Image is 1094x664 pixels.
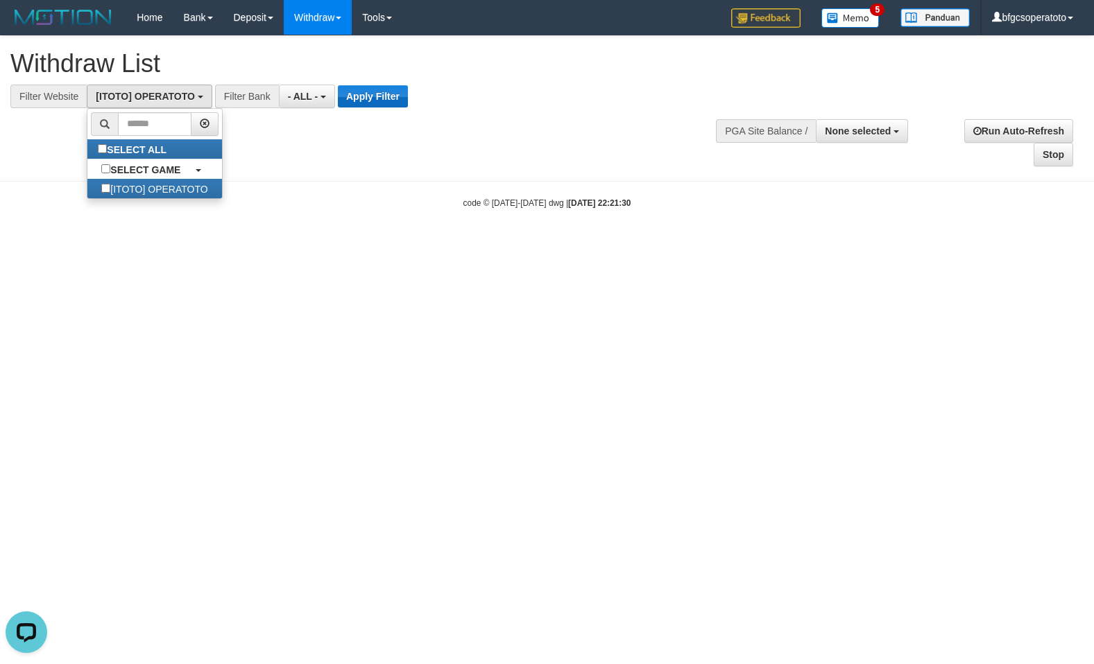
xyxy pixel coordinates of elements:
[87,139,180,159] label: SELECT ALL
[98,144,107,153] input: SELECT ALL
[816,119,908,143] button: None selected
[101,164,110,173] input: SELECT GAME
[87,159,221,179] a: SELECT GAME
[716,119,816,143] div: PGA Site Balance /
[10,50,715,78] h1: Withdraw List
[215,85,279,108] div: Filter Bank
[101,184,110,193] input: [ITOTO] OPERATOTO
[568,198,631,208] strong: [DATE] 22:21:30
[964,119,1073,143] a: Run Auto-Refresh
[96,91,195,102] span: [ITOTO] OPERATOTO
[87,179,221,198] label: [ITOTO] OPERATOTO
[821,8,880,28] img: Button%20Memo.svg
[6,6,47,47] button: Open LiveChat chat widget
[870,3,884,16] span: 5
[900,8,970,27] img: panduan.png
[1034,143,1073,166] a: Stop
[288,91,318,102] span: - ALL -
[10,85,87,108] div: Filter Website
[279,85,335,108] button: - ALL -
[731,8,801,28] img: Feedback.jpg
[110,164,180,175] b: SELECT GAME
[825,125,891,137] span: None selected
[87,85,212,108] button: [ITOTO] OPERATOTO
[463,198,631,208] small: code © [DATE]-[DATE] dwg |
[10,7,116,28] img: MOTION_logo.png
[338,85,408,107] button: Apply Filter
